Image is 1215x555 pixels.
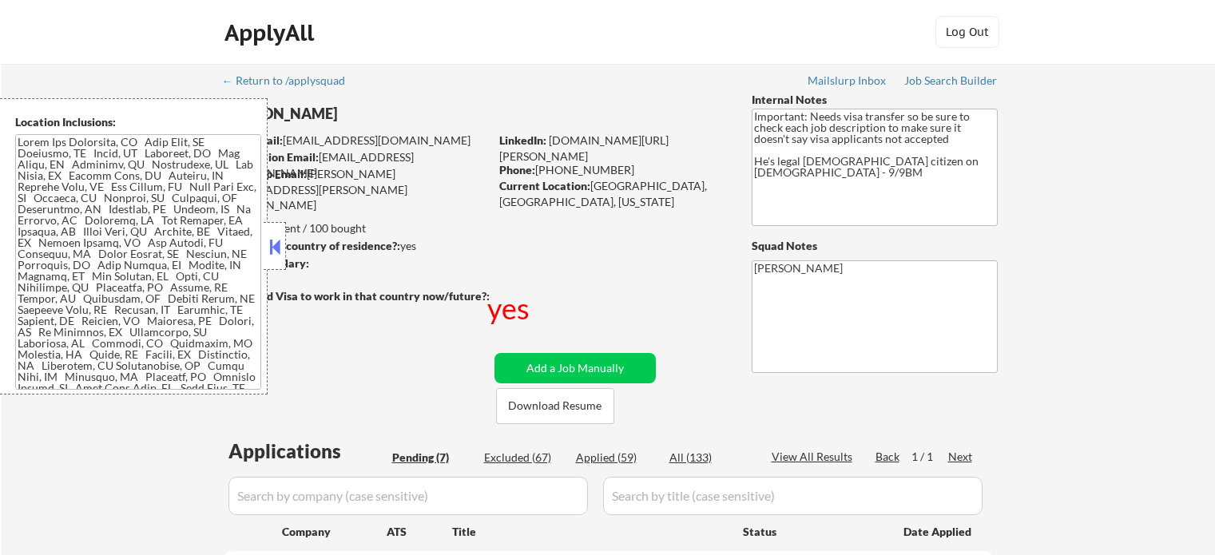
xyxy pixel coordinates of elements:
[499,133,546,147] strong: LinkedIn:
[499,179,590,192] strong: Current Location:
[576,450,656,466] div: Applied (59)
[224,166,489,213] div: [PERSON_NAME][EMAIL_ADDRESS][PERSON_NAME][DOMAIN_NAME]
[743,517,880,545] div: Status
[222,74,360,90] a: ← Return to /applysquad
[224,19,319,46] div: ApplyAll
[876,449,901,465] div: Back
[15,114,261,130] div: Location Inclusions:
[904,75,998,86] div: Job Search Builder
[669,450,749,466] div: All (133)
[484,450,564,466] div: Excluded (67)
[223,238,484,254] div: yes
[487,288,533,328] div: yes
[228,442,387,461] div: Applications
[282,524,387,540] div: Company
[222,75,360,86] div: ← Return to /applysquad
[224,149,489,180] div: [EMAIL_ADDRESS][DOMAIN_NAME]
[911,449,948,465] div: 1 / 1
[496,388,614,424] button: Download Resume
[752,238,998,254] div: Squad Notes
[752,92,998,108] div: Internal Notes
[494,353,656,383] button: Add a Job Manually
[224,104,552,124] div: [PERSON_NAME]
[223,220,489,236] div: 57 sent / 100 bought
[808,74,887,90] a: Mailslurp Inbox
[603,477,983,515] input: Search by title (case sensitive)
[772,449,857,465] div: View All Results
[499,133,669,163] a: [DOMAIN_NAME][URL][PERSON_NAME]
[499,178,725,209] div: [GEOGRAPHIC_DATA], [GEOGRAPHIC_DATA], [US_STATE]
[808,75,887,86] div: Mailslurp Inbox
[224,289,490,303] strong: Will need Visa to work in that country now/future?:
[935,16,999,48] button: Log Out
[948,449,974,465] div: Next
[903,524,974,540] div: Date Applied
[904,74,998,90] a: Job Search Builder
[452,524,728,540] div: Title
[387,524,452,540] div: ATS
[228,477,588,515] input: Search by company (case sensitive)
[392,450,472,466] div: Pending (7)
[499,163,535,176] strong: Phone:
[499,162,725,178] div: [PHONE_NUMBER]
[224,133,489,149] div: [EMAIL_ADDRESS][DOMAIN_NAME]
[223,239,400,252] strong: Can work in country of residence?:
